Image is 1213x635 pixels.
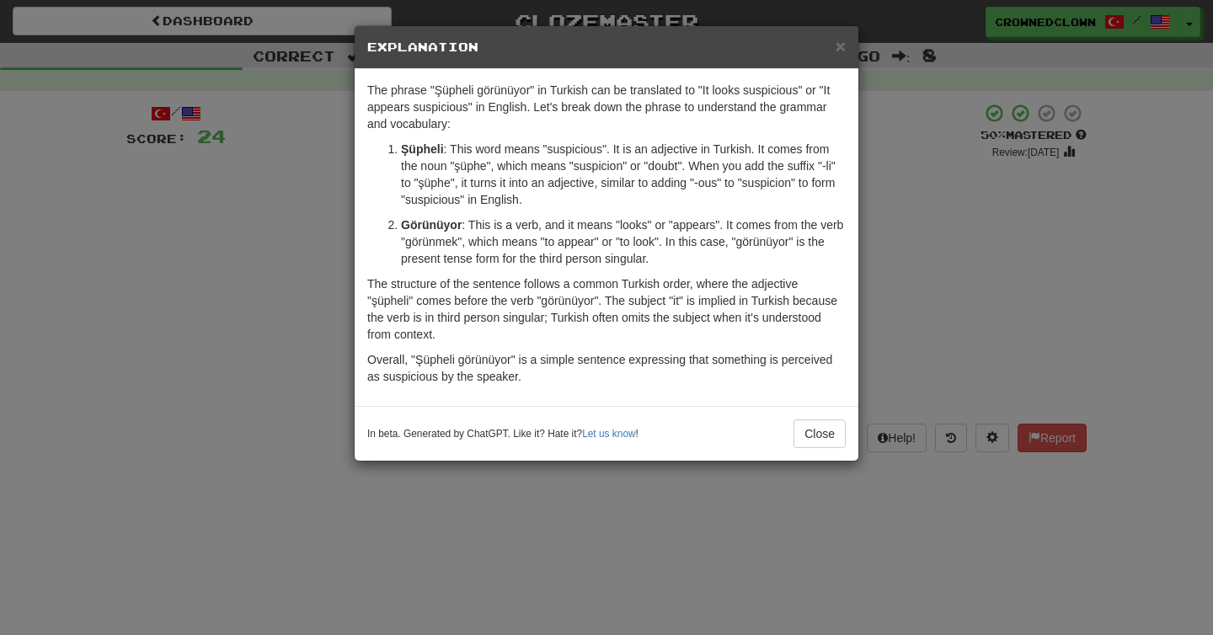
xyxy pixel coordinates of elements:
strong: Şüpheli [401,142,444,156]
p: The phrase "Şüpheli görünüyor" in Turkish can be translated to "It looks suspicious" or "It appea... [367,82,846,132]
p: Overall, "Şüpheli görünüyor" is a simple sentence expressing that something is perceived as suspi... [367,351,846,385]
p: The structure of the sentence follows a common Turkish order, where the adjective "şüpheli" comes... [367,275,846,343]
h5: Explanation [367,39,846,56]
p: : This is a verb, and it means "looks" or "appears". It comes from the verb "görünmek", which mea... [401,216,846,267]
span: × [836,36,846,56]
p: : This word means "suspicious". It is an adjective in Turkish. It comes from the noun "şüphe", wh... [401,141,846,208]
button: Close [794,419,846,448]
a: Let us know [582,428,635,440]
small: In beta. Generated by ChatGPT. Like it? Hate it? ! [367,427,639,441]
strong: Görünüyor [401,218,462,232]
button: Close [836,37,846,55]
